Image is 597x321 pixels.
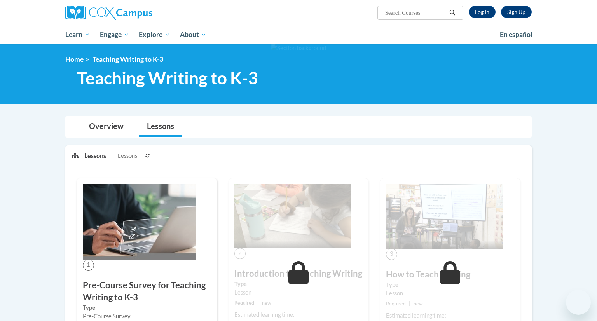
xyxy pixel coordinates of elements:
span: | [409,301,410,307]
div: Lesson [234,288,363,297]
label: Type [234,280,363,288]
a: Explore [134,26,175,44]
span: 2 [234,248,246,259]
span: Learn [65,30,90,39]
img: Section background [271,44,326,52]
input: Search Courses [384,8,447,17]
a: Home [65,55,84,63]
img: Course Image [234,184,351,248]
span: Lessons [118,152,137,160]
div: Estimated learning time: [234,311,363,319]
h3: Pre-Course Survey for Teaching Writing to K-3 [83,279,211,304]
a: Register [501,6,532,18]
span: new [414,301,423,307]
p: Lessons [84,152,106,160]
a: En español [495,26,538,43]
span: Required [386,301,406,307]
span: Engage [100,30,129,39]
a: Engage [95,26,134,44]
button: Search [447,8,458,17]
img: Cox Campus [65,6,152,20]
span: Teaching Writing to K-3 [77,68,258,88]
span: | [257,300,259,306]
span: En español [500,30,532,38]
span: About [180,30,206,39]
div: Lesson [386,289,514,298]
a: About [175,26,211,44]
h3: Introduction to Teaching Writing [234,268,363,280]
img: Course Image [83,184,196,260]
span: Teaching Writing to K-3 [93,55,163,63]
iframe: Button to launch messaging window [566,290,591,315]
label: Type [386,281,514,289]
span: 3 [386,249,397,260]
span: Explore [139,30,170,39]
a: Log In [469,6,496,18]
img: Course Image [386,184,503,249]
a: Overview [81,117,131,137]
span: new [262,300,271,306]
a: Cox Campus [65,6,213,20]
h3: How to Teach Writing [386,269,514,281]
span: 1 [83,260,94,271]
label: Type [83,304,211,312]
div: Main menu [54,26,543,44]
span: Required [234,300,254,306]
a: Lessons [139,117,182,137]
div: Pre-Course Survey [83,312,211,321]
a: Learn [60,26,95,44]
div: Estimated learning time: [386,311,514,320]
